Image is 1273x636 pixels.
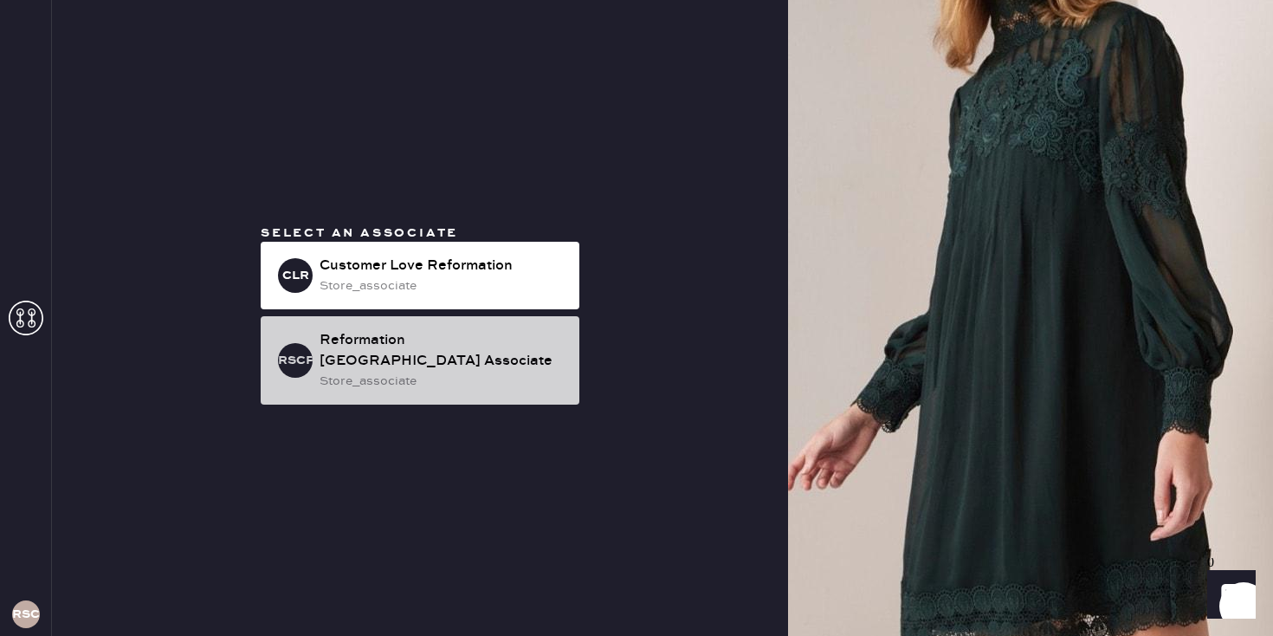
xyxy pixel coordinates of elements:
[320,276,565,295] div: store_associate
[320,330,565,372] div: Reformation [GEOGRAPHIC_DATA] Associate
[282,269,309,282] h3: CLR
[320,372,565,391] div: store_associate
[12,608,40,620] h3: RSCP
[261,225,458,241] span: Select an associate
[278,354,313,367] h3: RSCPA
[320,256,565,276] div: Customer Love Reformation
[1191,558,1265,633] iframe: Front Chat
